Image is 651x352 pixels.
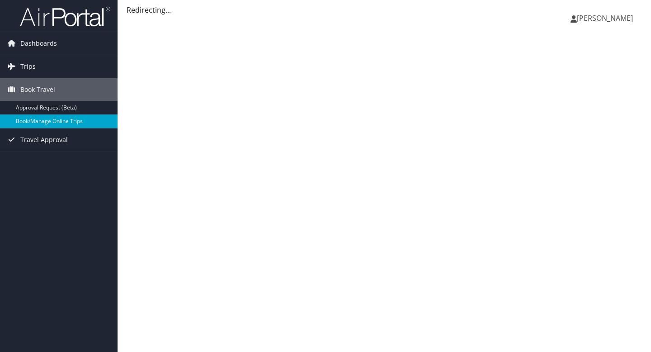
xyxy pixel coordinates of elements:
[20,78,55,101] span: Book Travel
[20,6,110,27] img: airportal-logo.png
[577,13,633,23] span: [PERSON_NAME]
[20,128,68,151] span: Travel Approval
[127,5,642,15] div: Redirecting...
[20,32,57,55] span: Dashboards
[20,55,36,78] span: Trips
[571,5,642,32] a: [PERSON_NAME]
